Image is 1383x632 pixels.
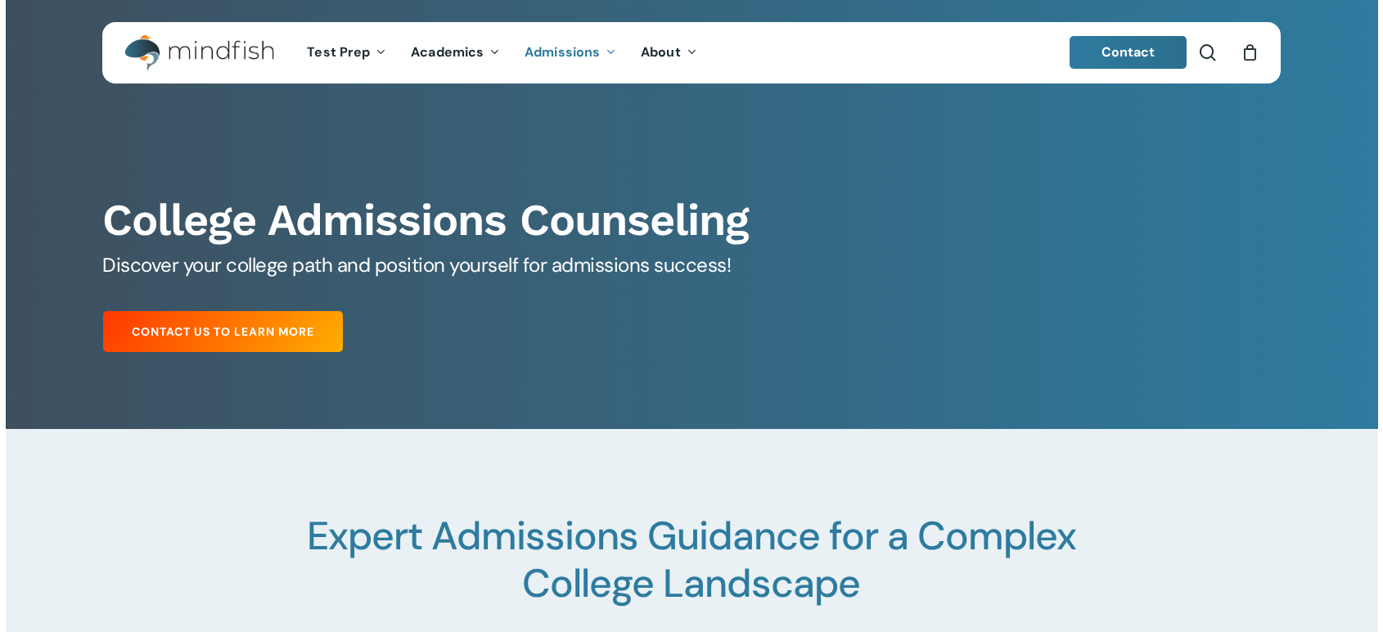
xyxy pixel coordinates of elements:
[411,43,484,61] span: Academics
[295,22,709,84] nav: Main Menu
[132,323,314,340] span: Contact Us to Learn More
[307,510,1076,609] span: Expert Admissions Guidance for a Complex College Landscape
[399,46,512,60] a: Academics
[102,22,1281,84] header: Main Menu
[307,43,370,61] span: Test Prep
[641,43,681,61] span: About
[1101,43,1156,61] span: Contact
[1241,43,1259,61] a: Cart
[295,46,399,60] a: Test Prep
[102,252,731,278] span: Discover your college path and position yourself for admissions success!
[628,46,710,60] a: About
[103,311,343,352] a: Contact Us to Learn More
[1070,36,1187,69] a: Contact
[102,194,749,246] b: College Admissions Counseling
[512,46,628,60] a: Admissions
[525,43,600,61] span: Admissions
